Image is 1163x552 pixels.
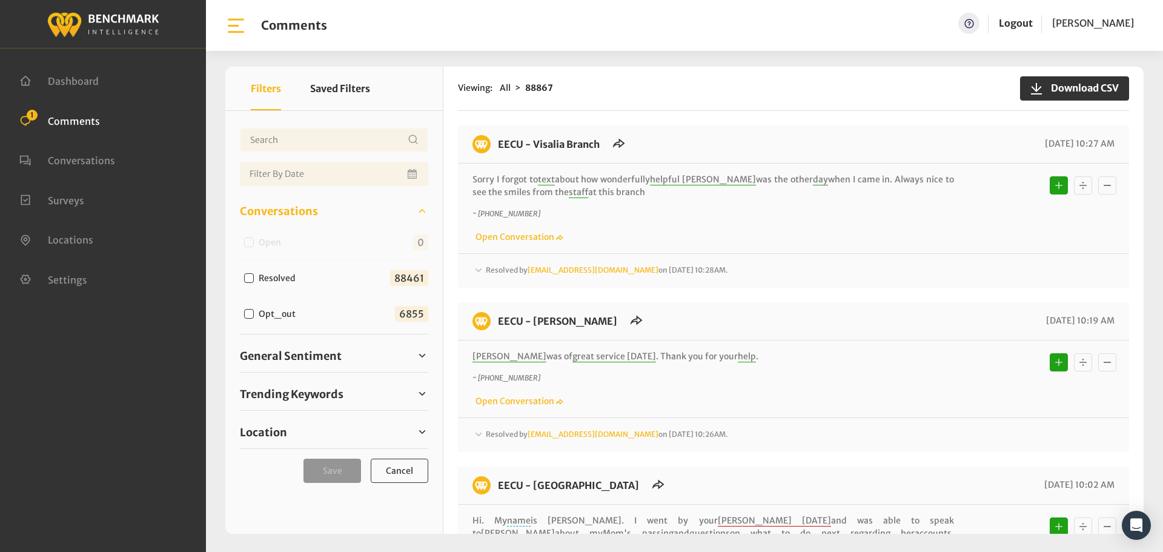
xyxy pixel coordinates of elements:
[225,15,247,36] img: bar
[254,272,305,285] label: Resolved
[491,476,646,494] h6: EECU - Milburn
[500,82,511,93] span: All
[472,428,1115,442] div: Resolved by[EMAIL_ADDRESS][DOMAIN_NAME]on [DATE] 10:26AM.
[1041,479,1115,490] span: [DATE] 10:02 AM
[27,110,38,121] span: 1
[1047,514,1119,539] div: Basic example
[915,528,952,539] span: accounts
[572,351,656,362] span: great service [DATE]
[19,114,100,126] a: Comments 1
[472,135,491,153] img: benchmark
[240,424,287,441] span: Location
[240,202,428,220] a: Conversations
[491,135,607,153] h6: EECU - Visalia Branch
[738,351,756,362] span: help
[525,82,553,93] strong: 88867
[48,273,87,285] span: Settings
[498,315,617,327] a: EECU - [PERSON_NAME]
[1052,13,1134,34] a: [PERSON_NAME]
[405,162,421,186] button: Open Calendar
[1044,81,1119,95] span: Download CSV
[240,203,318,219] span: Conversations
[528,430,658,439] a: [EMAIL_ADDRESS][DOMAIN_NAME]
[603,528,673,539] span: Mom's passing
[390,270,428,286] span: 88461
[498,138,600,150] a: EECU - Visalia Branch
[19,273,87,285] a: Settings
[491,312,625,330] h6: EECU - Demaree Branch
[244,309,254,319] input: Opt_out
[19,233,93,245] a: Locations
[19,153,115,165] a: Conversations
[472,476,491,494] img: benchmark
[413,234,428,250] span: 0
[1047,173,1119,198] div: Basic example
[472,209,540,218] i: ~ [PHONE_NUMBER]
[718,515,831,527] span: [PERSON_NAME] [DATE]
[689,528,730,539] span: questions
[240,128,428,152] input: Username
[538,174,555,185] span: text
[19,74,99,86] a: Dashboard
[48,234,93,246] span: Locations
[1043,315,1115,326] span: [DATE] 10:19 AM
[48,75,99,87] span: Dashboard
[19,193,84,205] a: Surveys
[48,115,100,127] span: Comments
[1052,17,1134,29] span: [PERSON_NAME]
[1122,511,1151,540] div: Open Intercom Messenger
[458,82,492,95] span: Viewing:
[472,312,491,330] img: benchmark
[472,231,563,242] a: Open Conversation
[481,528,555,539] span: [PERSON_NAME]
[813,174,828,185] span: day
[507,515,531,527] span: name
[47,9,159,39] img: benchmark
[240,162,428,186] input: Date range input field
[1042,138,1115,149] span: [DATE] 10:27 AM
[472,264,1115,278] div: Resolved by[EMAIL_ADDRESS][DOMAIN_NAME]on [DATE] 10:28AM.
[650,174,756,185] span: helpful [PERSON_NAME]
[254,308,305,321] label: Opt_out
[240,348,342,364] span: General Sentiment
[395,306,428,322] span: 6855
[999,13,1033,34] a: Logout
[371,459,428,483] button: Cancel
[261,18,327,33] h1: Comments
[999,17,1033,29] a: Logout
[244,273,254,283] input: Resolved
[251,67,281,110] button: Filters
[240,385,428,403] a: Trending Keywords
[569,187,588,198] span: staff
[486,265,728,274] span: Resolved by on [DATE] 10:28AM.
[240,386,343,402] span: Trending Keywords
[498,479,639,491] a: EECU - [GEOGRAPHIC_DATA]
[48,155,115,167] span: Conversations
[1047,350,1119,374] div: Basic example
[472,396,563,407] a: Open Conversation
[240,347,428,365] a: General Sentiment
[472,173,954,199] p: Sorry I forgot to about how wonderfully was the other when I came in. Always nice to see the smil...
[472,350,954,363] p: was of . Thank you for your .
[528,265,658,274] a: [EMAIL_ADDRESS][DOMAIN_NAME]
[310,67,370,110] button: Saved Filters
[1020,76,1129,101] button: Download CSV
[472,351,546,362] span: [PERSON_NAME]
[254,236,291,249] label: Open
[48,194,84,206] span: Surveys
[486,430,728,439] span: Resolved by on [DATE] 10:26AM.
[240,423,428,441] a: Location
[472,373,540,382] i: ~ [PHONE_NUMBER]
